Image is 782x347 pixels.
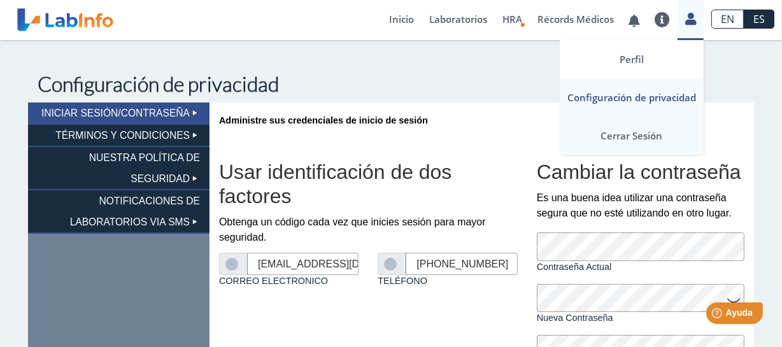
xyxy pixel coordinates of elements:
[560,117,704,155] a: Cerrar Sesión
[537,190,744,221] p: Es una buena idea utilizar una contraseña segura que no esté utilizando en otro lugar.
[219,160,518,209] h2: Usar identificación de dos factores
[219,276,359,286] label: Correo Electronico
[28,147,210,190] li: NUESTRA POLÍTICA DE SEGURIDAD
[38,72,744,96] h1: Configuración de privacidad
[537,262,744,272] label: Contraseña Actual
[537,160,744,184] h2: Cambiar la contraseña
[247,253,359,275] input: example@gmail.com
[28,190,210,234] li: NOTIFICACIONES DE LABORATORIOS VIA SMS
[219,215,518,245] p: Obtenga un código cada vez que inicies sesión para mayor seguridad.
[406,253,517,275] input: (000) 000-0000
[560,40,704,78] a: Perfil
[711,10,744,29] a: EN
[669,297,768,333] iframe: Help widget launcher
[219,114,744,128] p: Administre sus credenciales de inicio de sesión
[28,125,210,147] li: TÉRMINOS Y CONDICIONES
[560,78,704,117] a: Configuración de privacidad
[378,276,517,286] label: Teléfono
[537,313,744,323] label: Nueva Contraseña
[744,10,774,29] a: ES
[502,13,522,25] span: HRA
[28,103,210,125] li: INICIAR SESIÓN/CONTRASEÑA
